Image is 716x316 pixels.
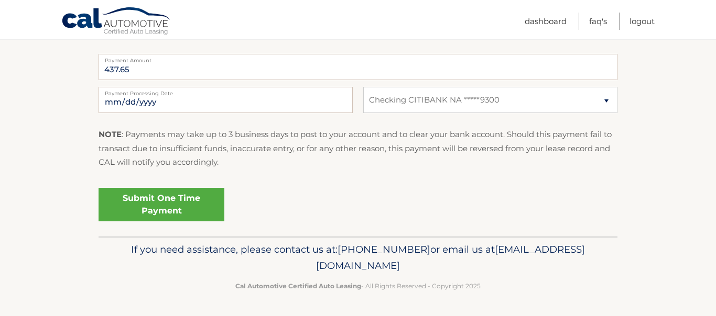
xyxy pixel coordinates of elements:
[338,243,430,255] span: [PHONE_NUMBER]
[99,54,617,80] input: Payment Amount
[99,128,617,169] p: : Payments may take up to 3 business days to post to your account and to clear your bank account....
[61,7,171,37] a: Cal Automotive
[235,282,361,290] strong: Cal Automotive Certified Auto Leasing
[525,13,567,30] a: Dashboard
[99,87,353,95] label: Payment Processing Date
[99,87,353,113] input: Payment Date
[105,241,611,275] p: If you need assistance, please contact us at: or email us at
[589,13,607,30] a: FAQ's
[99,129,122,139] strong: NOTE
[99,188,224,221] a: Submit One Time Payment
[630,13,655,30] a: Logout
[105,280,611,291] p: - All Rights Reserved - Copyright 2025
[99,54,617,62] label: Payment Amount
